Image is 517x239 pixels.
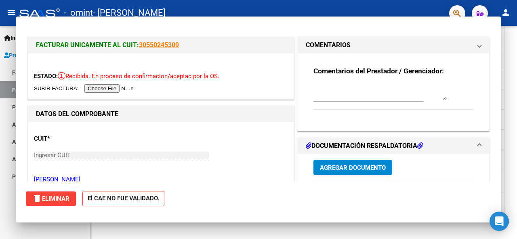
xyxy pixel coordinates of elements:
mat-expansion-panel-header: DOCUMENTACIÓN RESPALDATORIA [298,138,489,154]
button: Agregar Documento [313,160,392,175]
a: 30550245309 [139,41,179,49]
mat-icon: menu [6,8,16,17]
h1: COMENTARIOS [306,40,351,50]
span: Inicio [4,33,25,42]
span: - [PERSON_NAME] [93,4,166,22]
div: Open Intercom Messenger [490,212,509,231]
span: Recibida. En proceso de confirmacion/aceptac por la OS. [58,73,219,80]
p: [PERSON_NAME] [34,175,288,184]
span: Prestadores / Proveedores [4,51,78,60]
datatable-header-cell: Subido [447,181,487,199]
strong: DATOS DEL COMPROBANTE [36,110,118,118]
strong: Comentarios del Prestador / Gerenciador: [313,67,444,75]
mat-icon: person [501,8,511,17]
p: CUIT [34,134,110,143]
datatable-header-cell: Usuario [394,181,447,199]
datatable-header-cell: ID [313,181,334,199]
strong: El CAE NO FUE VALIDADO. [82,191,164,207]
span: ESTADO: [34,73,58,80]
span: Agregar Documento [320,164,386,171]
mat-icon: delete [32,193,42,203]
span: - omint [64,4,93,22]
div: COMENTARIOS [298,53,489,131]
datatable-header-cell: Documento [334,181,394,199]
span: Eliminar [32,195,69,202]
button: Eliminar [26,191,76,206]
mat-expansion-panel-header: COMENTARIOS [298,37,489,53]
h1: DOCUMENTACIÓN RESPALDATORIA [306,141,423,151]
span: FACTURAR UNICAMENTE AL CUIT: [36,41,139,49]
